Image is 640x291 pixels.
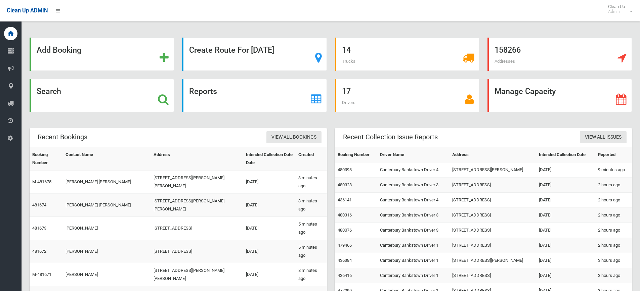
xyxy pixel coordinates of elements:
th: Intended Collection Date Date [243,147,296,171]
strong: Add Booking [37,45,81,55]
th: Driver Name [377,147,450,162]
td: 3 hours ago [595,268,632,283]
td: [STREET_ADDRESS][PERSON_NAME][PERSON_NAME] [151,194,243,217]
header: Recent Bookings [30,131,95,144]
header: Recent Collection Issue Reports [335,131,446,144]
td: [STREET_ADDRESS] [450,178,536,193]
a: View All Issues [580,131,627,144]
a: Search [30,79,174,112]
strong: 158266 [495,45,521,55]
td: Canterbury Bankstown Driver 1 [377,238,450,253]
strong: Reports [189,87,217,96]
td: [DATE] [536,178,595,193]
td: 2 hours ago [595,193,632,208]
a: 479466 [338,243,352,248]
a: 480076 [338,228,352,233]
td: Canterbury Bankstown Driver 1 [377,253,450,268]
span: Clean Up ADMIN [7,7,48,14]
td: 8 minutes ago [296,263,327,286]
td: Canterbury Bankstown Driver 4 [377,162,450,178]
td: 3 minutes ago [296,171,327,194]
td: [STREET_ADDRESS] [151,217,243,240]
td: Canterbury Bankstown Driver 3 [377,178,450,193]
td: Canterbury Bankstown Driver 3 [377,223,450,238]
a: M-481671 [32,272,51,277]
td: [DATE] [243,194,296,217]
a: View All Bookings [266,131,322,144]
td: [STREET_ADDRESS] [450,223,536,238]
a: 436384 [338,258,352,263]
strong: 14 [342,45,351,55]
td: 5 minutes ago [296,240,327,263]
td: 2 hours ago [595,223,632,238]
a: 481673 [32,226,46,231]
td: [DATE] [243,240,296,263]
a: 17 Drivers [335,79,479,112]
td: [DATE] [243,263,296,286]
td: [DATE] [243,171,296,194]
td: [STREET_ADDRESS][PERSON_NAME] [450,162,536,178]
td: [STREET_ADDRESS] [450,193,536,208]
strong: Manage Capacity [495,87,556,96]
th: Reported [595,147,632,162]
th: Contact Name [63,147,151,171]
strong: 17 [342,87,351,96]
small: Admin [608,9,625,14]
td: 2 hours ago [595,208,632,223]
a: Manage Capacity [487,79,632,112]
th: Booking Number [335,147,377,162]
a: 480398 [338,167,352,172]
strong: Create Route For [DATE] [189,45,274,55]
td: [PERSON_NAME] [63,240,151,263]
th: Address [450,147,536,162]
td: [STREET_ADDRESS] [151,240,243,263]
td: [STREET_ADDRESS] [450,238,536,253]
td: [STREET_ADDRESS][PERSON_NAME] [450,253,536,268]
td: [DATE] [536,253,595,268]
th: Intended Collection Date [536,147,595,162]
td: [PERSON_NAME] [PERSON_NAME] [63,171,151,194]
td: [PERSON_NAME] [63,263,151,286]
td: [STREET_ADDRESS][PERSON_NAME][PERSON_NAME] [151,263,243,286]
th: Address [151,147,243,171]
td: 3 hours ago [595,253,632,268]
span: Drivers [342,100,355,105]
td: [DATE] [536,223,595,238]
td: [STREET_ADDRESS] [450,268,536,283]
th: Created [296,147,327,171]
td: [STREET_ADDRESS][PERSON_NAME][PERSON_NAME] [151,171,243,194]
span: Addresses [495,59,515,64]
td: [DATE] [243,217,296,240]
td: Canterbury Bankstown Driver 1 [377,268,450,283]
span: Clean Up [605,4,632,14]
a: 436416 [338,273,352,278]
td: 3 minutes ago [296,194,327,217]
td: [PERSON_NAME] [PERSON_NAME] [63,194,151,217]
a: M-481675 [32,179,51,184]
td: [DATE] [536,238,595,253]
a: Reports [182,79,327,112]
th: Booking Number [30,147,63,171]
span: Trucks [342,59,355,64]
td: [DATE] [536,208,595,223]
a: 158266 Addresses [487,38,632,71]
td: [DATE] [536,268,595,283]
td: [STREET_ADDRESS] [450,208,536,223]
td: 5 minutes ago [296,217,327,240]
a: 436141 [338,197,352,202]
a: Add Booking [30,38,174,71]
strong: Search [37,87,61,96]
td: [PERSON_NAME] [63,217,151,240]
a: 480316 [338,212,352,217]
a: 481674 [32,202,46,207]
td: Canterbury Bankstown Driver 4 [377,193,450,208]
td: 2 hours ago [595,178,632,193]
a: Create Route For [DATE] [182,38,327,71]
td: 2 hours ago [595,238,632,253]
td: [DATE] [536,193,595,208]
td: [DATE] [536,162,595,178]
a: 481672 [32,249,46,254]
td: 9 minutes ago [595,162,632,178]
a: 14 Trucks [335,38,479,71]
td: Canterbury Bankstown Driver 3 [377,208,450,223]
